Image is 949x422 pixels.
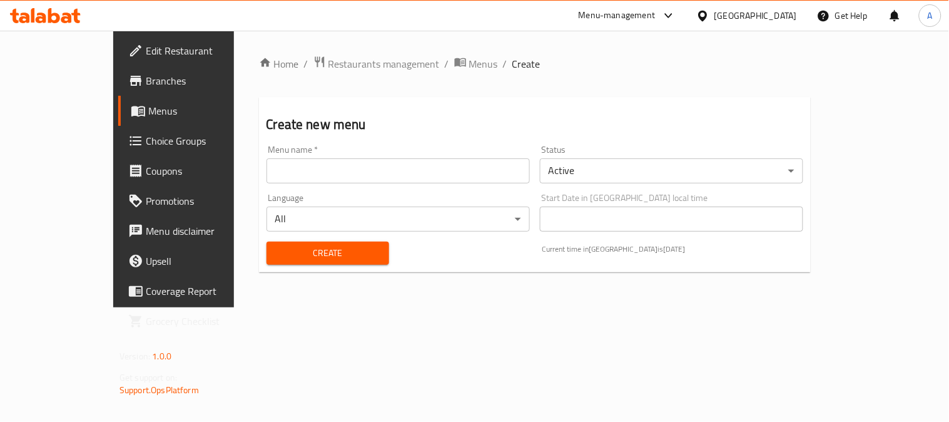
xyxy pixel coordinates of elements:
[118,186,272,216] a: Promotions
[118,306,272,336] a: Grocery Checklist
[454,56,498,72] a: Menus
[146,254,261,269] span: Upsell
[259,56,811,72] nav: breadcrumb
[146,224,261,239] span: Menu disclaimer
[146,314,261,329] span: Grocery Checklist
[469,56,498,71] span: Menus
[266,207,530,232] div: All
[445,56,449,71] li: /
[540,158,803,183] div: Active
[152,348,171,364] span: 1.0.0
[146,73,261,88] span: Branches
[579,8,656,23] div: Menu-management
[146,193,261,208] span: Promotions
[118,66,272,96] a: Branches
[119,382,199,398] a: Support.OpsPlatform
[714,9,797,23] div: [GEOGRAPHIC_DATA]
[928,9,933,23] span: A
[304,56,308,71] li: /
[118,246,272,276] a: Upsell
[328,56,440,71] span: Restaurants management
[146,133,261,148] span: Choice Groups
[313,56,440,72] a: Restaurants management
[118,276,272,306] a: Coverage Report
[119,369,177,386] span: Get support on:
[118,36,272,66] a: Edit Restaurant
[118,216,272,246] a: Menu disclaimer
[542,244,803,255] p: Current time in [GEOGRAPHIC_DATA] is [DATE]
[259,56,299,71] a: Home
[119,348,150,364] span: Version:
[277,245,380,261] span: Create
[266,158,530,183] input: Please enter Menu name
[148,103,261,118] span: Menus
[146,284,261,299] span: Coverage Report
[266,242,390,265] button: Create
[146,43,261,58] span: Edit Restaurant
[118,156,272,186] a: Coupons
[118,96,272,126] a: Menus
[146,163,261,178] span: Coupons
[266,115,803,134] h2: Create new menu
[503,56,507,71] li: /
[512,56,540,71] span: Create
[118,126,272,156] a: Choice Groups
